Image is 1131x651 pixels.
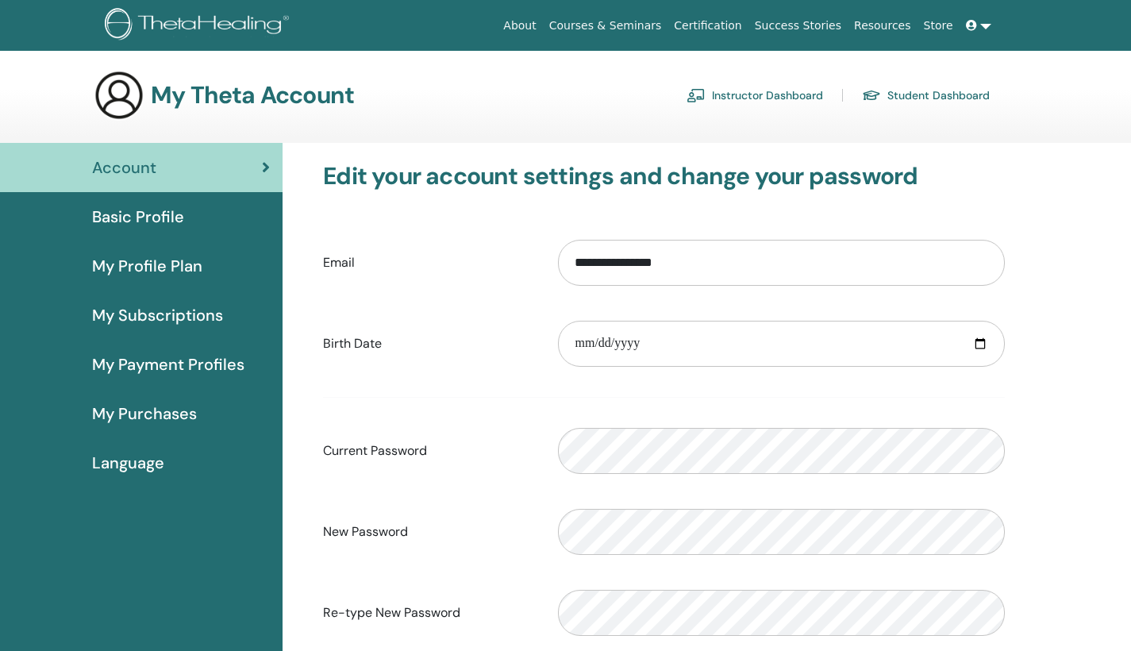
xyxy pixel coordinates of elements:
[917,11,960,40] a: Store
[92,254,202,278] span: My Profile Plan
[311,598,546,628] label: Re-type New Password
[92,352,244,376] span: My Payment Profiles
[497,11,542,40] a: About
[687,88,706,102] img: chalkboard-teacher.svg
[323,162,1005,191] h3: Edit your account settings and change your password
[848,11,917,40] a: Resources
[862,89,881,102] img: graduation-cap.svg
[687,83,823,108] a: Instructor Dashboard
[311,248,546,278] label: Email
[667,11,748,40] a: Certification
[105,8,294,44] img: logo.png
[94,70,144,121] img: generic-user-icon.jpg
[311,329,546,359] label: Birth Date
[92,402,197,426] span: My Purchases
[92,205,184,229] span: Basic Profile
[92,156,156,179] span: Account
[311,436,546,466] label: Current Password
[748,11,848,40] a: Success Stories
[862,83,990,108] a: Student Dashboard
[92,303,223,327] span: My Subscriptions
[311,517,546,547] label: New Password
[151,81,354,110] h3: My Theta Account
[92,451,164,475] span: Language
[543,11,668,40] a: Courses & Seminars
